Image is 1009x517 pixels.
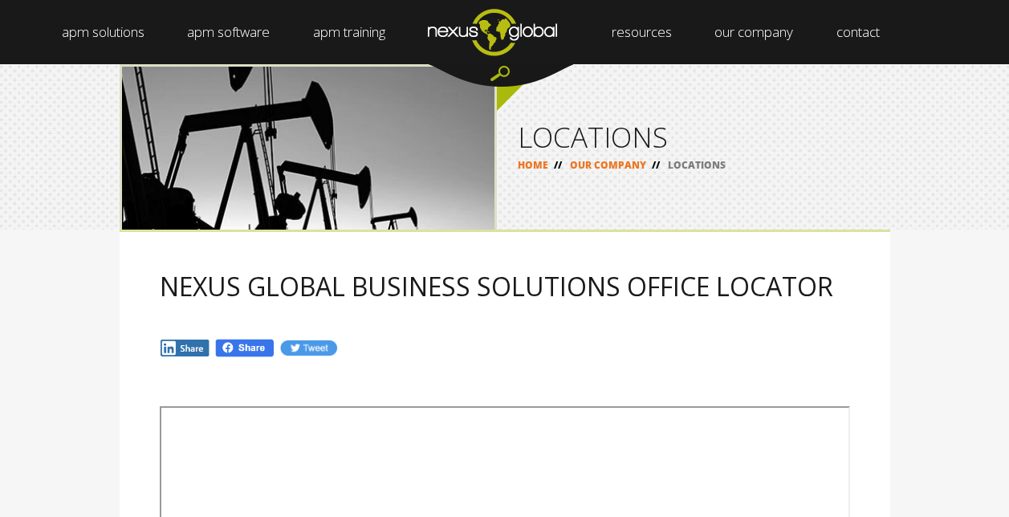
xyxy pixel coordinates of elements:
[548,158,568,172] span: //
[646,158,665,172] span: //
[214,338,275,358] img: Fb.png
[160,339,211,357] img: In.jpg
[160,272,850,300] h2: NEXUS GLOBAL BUSINESS SOLUTIONS OFFICE LOCATOR
[518,123,869,151] h1: LOCATIONS
[518,158,548,172] a: HOME
[570,158,646,172] a: OUR COMPANY
[279,339,337,357] img: Tw.jpg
